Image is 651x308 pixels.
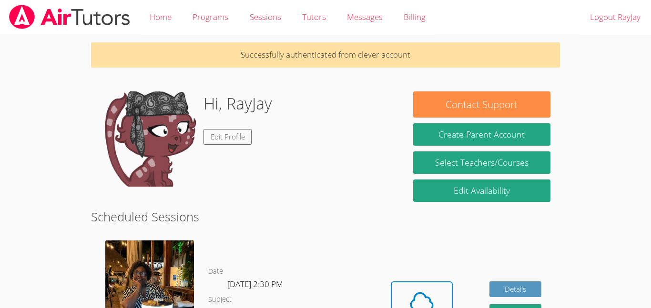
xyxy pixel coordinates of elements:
[91,42,560,68] p: Successfully authenticated from clever account
[101,91,196,187] img: default.png
[91,208,560,226] h2: Scheduled Sessions
[413,151,550,174] a: Select Teachers/Courses
[413,91,550,118] button: Contact Support
[208,266,223,278] dt: Date
[208,294,232,306] dt: Subject
[203,91,272,116] h1: Hi, RayJay
[8,5,131,29] img: airtutors_banner-c4298cdbf04f3fff15de1276eac7730deb9818008684d7c2e4769d2f7ddbe033.png
[203,129,252,145] a: Edit Profile
[489,281,542,297] a: Details
[347,11,383,22] span: Messages
[413,179,550,202] a: Edit Availability
[413,123,550,146] button: Create Parent Account
[227,278,283,289] span: [DATE] 2:30 PM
